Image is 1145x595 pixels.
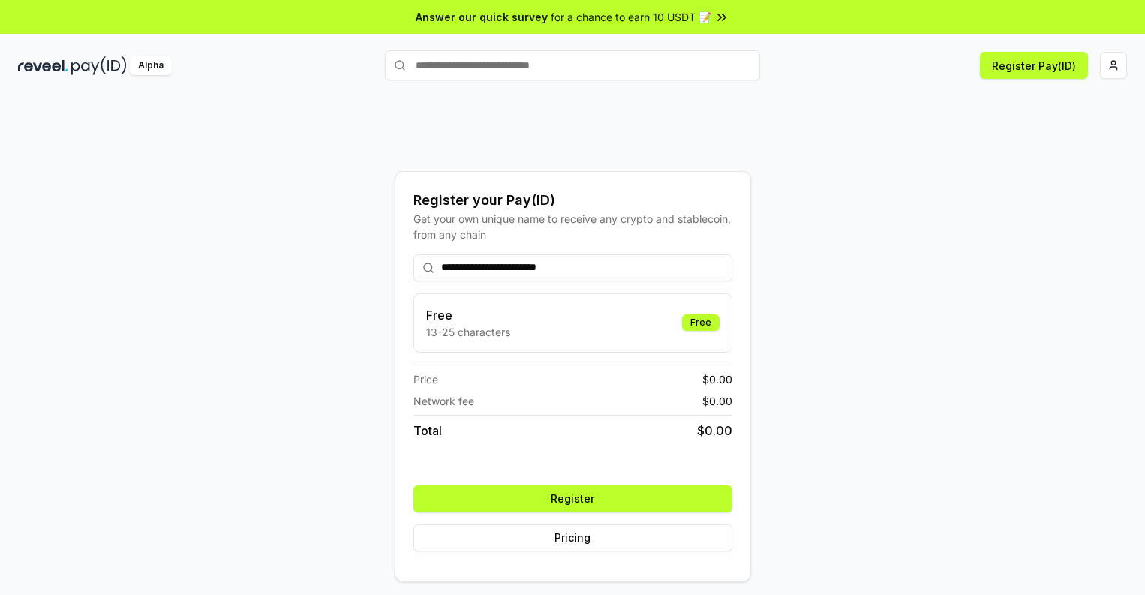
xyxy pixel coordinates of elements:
[71,56,127,75] img: pay_id
[702,371,732,387] span: $ 0.00
[682,314,720,331] div: Free
[551,9,711,25] span: for a chance to earn 10 USDT 📝
[413,190,732,211] div: Register your Pay(ID)
[413,524,732,551] button: Pricing
[130,56,172,75] div: Alpha
[416,9,548,25] span: Answer our quick survey
[413,371,438,387] span: Price
[697,422,732,440] span: $ 0.00
[702,393,732,409] span: $ 0.00
[18,56,68,75] img: reveel_dark
[980,52,1088,79] button: Register Pay(ID)
[413,422,442,440] span: Total
[413,211,732,242] div: Get your own unique name to receive any crypto and stablecoin, from any chain
[426,324,510,340] p: 13-25 characters
[413,393,474,409] span: Network fee
[426,306,510,324] h3: Free
[413,485,732,512] button: Register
